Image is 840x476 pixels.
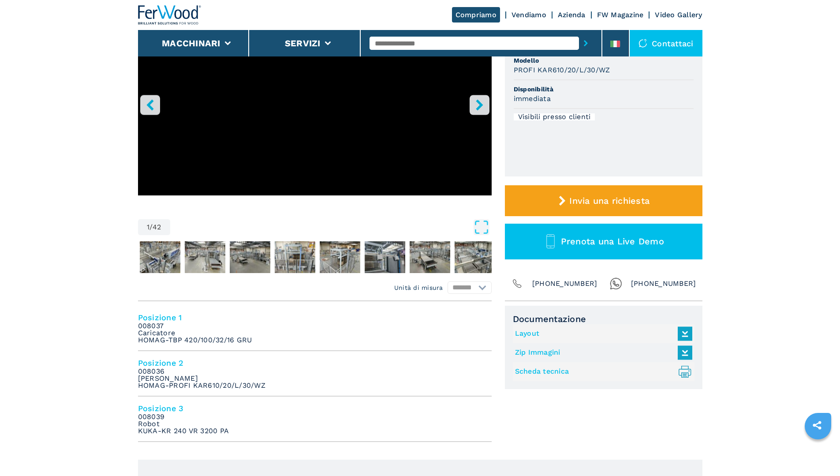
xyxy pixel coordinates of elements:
img: f47430fb213b691bc33d4f0382a800ee [365,241,405,273]
a: Layout [515,326,688,341]
span: Documentazione [513,314,694,324]
button: Prenota una Live Demo [505,224,702,259]
a: Vendiamo [511,11,546,19]
h4: Posizione 1 [138,312,492,322]
button: submit-button [579,33,593,53]
img: e96f8fe1f4745b5b3b10848fae031bf9 [455,241,495,273]
span: 1 [147,224,149,231]
button: Go to Slide 4 [228,240,272,275]
iframe: Chat [803,436,833,469]
a: FW Magazine [597,11,644,19]
button: Go to Slide 7 [363,240,407,275]
span: Modello [514,56,694,65]
li: Posizione 3 [138,397,492,442]
h3: PROFI KAR610/20/L/30/WZ [514,65,610,75]
button: left-button [140,95,160,115]
button: Go to Slide 5 [273,240,317,275]
span: Disponibilità [514,85,694,94]
a: Video Gallery [655,11,702,19]
button: Servizi [285,38,321,49]
img: e5547b591f6c5f89dccba58310338fc5 [185,241,225,273]
button: right-button [470,95,489,115]
span: Prenota una Live Demo [561,236,664,247]
button: Go to Slide 2 [138,240,182,275]
img: Phone [511,277,523,290]
img: Contattaci [638,39,647,48]
img: 0072b8eb81ca96eb936b5ca4d6bbcbb1 [230,241,270,273]
h3: immediata [514,94,551,104]
div: Visibili presso clienti [514,113,595,120]
a: Azienda [558,11,586,19]
h4: Posizione 2 [138,358,492,368]
em: 008036 [PERSON_NAME] HOMAG-PROFI KAR610/20/L/30/WZ [138,368,265,389]
a: Zip Immagini [515,345,688,360]
span: [PHONE_NUMBER] [532,277,597,290]
div: Contattaci [630,30,702,56]
a: Scheda tecnica [515,364,688,379]
button: Open Fullscreen [172,219,489,235]
img: 9e76bf35d7218dc2e98f8b419196bde3 [275,241,315,273]
img: Whatsapp [610,277,622,290]
button: Go to Slide 8 [408,240,452,275]
span: 42 [153,224,161,231]
span: [PHONE_NUMBER] [631,277,696,290]
li: Posizione 2 [138,351,492,397]
img: 2db24226110ac6de326bb82f8a124f79 [410,241,450,273]
li: Posizione 1 [138,306,492,351]
span: / [149,224,153,231]
button: Macchinari [162,38,220,49]
a: Compriamo [452,7,500,22]
h4: Posizione 3 [138,403,492,413]
button: Invia una richiesta [505,185,702,216]
img: 07853c2b120eb682ff7e1f83c7673f14 [140,241,180,273]
em: Unità di misura [394,283,443,292]
img: Ferwood [138,5,202,25]
em: 008039 Robot KUKA-KR 240 VR 3200 PA [138,413,229,435]
nav: Thumbnail Navigation [138,240,492,275]
a: sharethis [806,414,828,436]
span: Invia una richiesta [569,195,650,206]
em: 008037 Caricatore HOMAG-TBP 420/100/32/16 GRU [138,322,252,344]
img: 1ffef58453231eb9e3559841871e7b8f [320,241,360,273]
button: Go to Slide 9 [453,240,497,275]
button: Go to Slide 6 [318,240,362,275]
button: Go to Slide 3 [183,240,227,275]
